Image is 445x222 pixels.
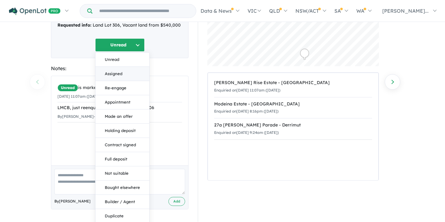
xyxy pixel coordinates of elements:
[57,104,182,112] div: LMCB, just reenquired on OPENLOT on lot 306
[95,138,149,152] button: Contract signed
[57,84,78,92] span: Unread
[95,166,149,181] button: Not suitable
[95,67,149,81] button: Assigned
[54,198,91,204] span: By [PERSON_NAME]
[57,84,182,92] div: is marked.
[214,79,372,87] div: [PERSON_NAME] Rise Estate - [GEOGRAPHIC_DATA]
[95,195,149,209] button: Builder / Agent
[95,38,145,52] button: Unread
[95,81,149,95] button: Re-engage
[214,109,278,113] small: Enquiried on [DATE] 8:16pm ([DATE])
[95,109,149,124] button: Made an offer
[214,118,372,140] a: 27a [PERSON_NAME] Parade - DerrimutEnquiried on[DATE] 9:24am ([DATE])
[57,94,101,99] small: [DATE] 11:07am ([DATE])
[57,22,182,29] div: Land Lot 306, Vacant land from $540,000
[214,88,280,92] small: Enquiried on [DATE] 11:07am ([DATE])
[95,53,149,67] button: Unread
[95,152,149,166] button: Full deposit
[95,95,149,109] button: Appointment
[57,114,139,119] small: By [PERSON_NAME] - [DATE] 11:23am ([DATE])
[51,64,189,73] div: Notes:
[9,7,61,15] img: Openlot PRO Logo White
[95,181,149,195] button: Bought elsewhere
[168,197,185,206] button: Add
[214,76,372,97] a: [PERSON_NAME] Rise Estate - [GEOGRAPHIC_DATA]Enquiried on[DATE] 11:07am ([DATE])
[214,97,372,119] a: Modeina Estate - [GEOGRAPHIC_DATA]Enquiried on[DATE] 8:16pm ([DATE])
[300,49,309,60] div: Map marker
[214,122,372,129] div: 27a [PERSON_NAME] Parade - Derrimut
[57,22,91,28] strong: Requested info:
[214,100,372,108] div: Modeina Estate - [GEOGRAPHIC_DATA]
[382,8,429,14] span: [PERSON_NAME]...
[214,130,279,135] small: Enquiried on [DATE] 9:24am ([DATE])
[95,124,149,138] button: Holding deposit
[94,4,195,18] input: Try estate name, suburb, builder or developer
